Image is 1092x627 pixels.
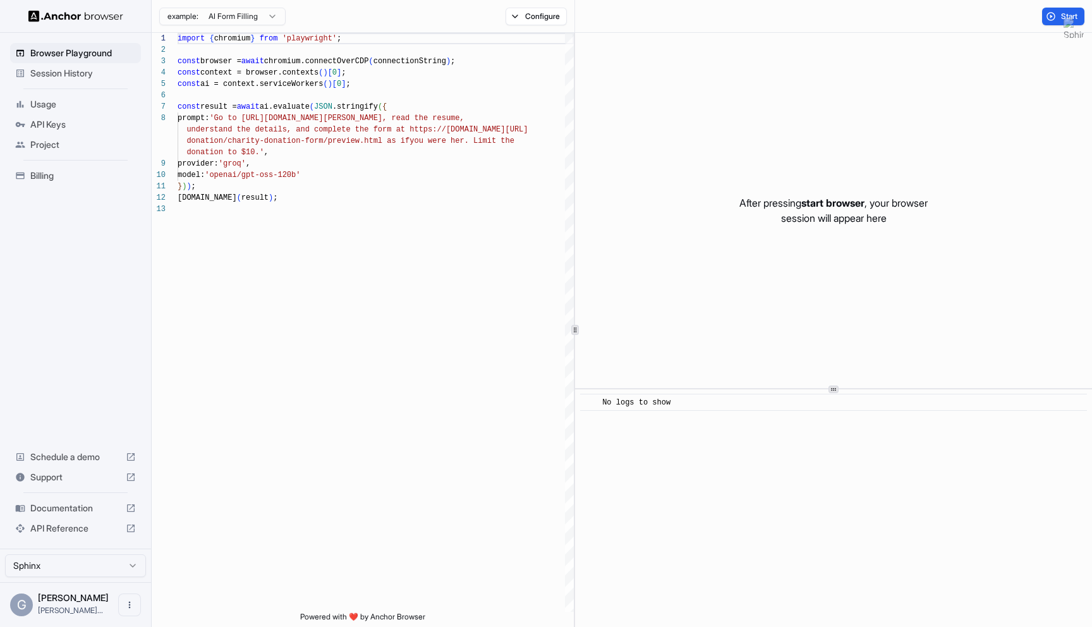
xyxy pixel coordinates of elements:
[739,195,928,226] p: After pressing , your browser session will appear here
[30,451,121,463] span: Schedule a demo
[30,118,136,131] span: API Keys
[586,396,593,409] span: ​
[178,193,237,202] span: [DOMAIN_NAME]
[506,8,567,25] button: Configure
[118,594,141,616] button: Open menu
[152,33,166,44] div: 1
[219,159,246,168] span: 'groq'
[241,57,264,66] span: await
[152,158,166,169] div: 9
[30,522,121,535] span: API Reference
[602,398,670,407] span: No logs to show
[178,171,205,180] span: model:
[10,135,141,155] div: Project
[152,56,166,67] div: 3
[10,498,141,518] div: Documentation
[152,78,166,90] div: 5
[318,68,323,77] span: (
[300,612,425,627] span: Powered with ❤️ by Anchor Browser
[152,204,166,215] div: 13
[152,90,166,101] div: 6
[30,47,136,59] span: Browser Playground
[341,80,346,88] span: ]
[409,137,514,145] span: you were her. Limit the
[260,34,278,43] span: from
[178,182,182,191] span: }
[332,80,337,88] span: [
[10,467,141,487] div: Support
[167,11,198,21] span: example:
[264,148,269,157] span: ,
[378,102,382,111] span: (
[200,57,241,66] span: browser =
[314,102,332,111] span: JSON
[282,34,337,43] span: 'playwright'
[1042,8,1084,25] button: Start
[328,80,332,88] span: )
[205,171,300,180] span: 'openai/gpt-oss-120b'
[273,193,277,202] span: ;
[152,113,166,124] div: 8
[260,102,310,111] span: ai.evaluate
[209,114,400,123] span: 'Go to [URL][DOMAIN_NAME][PERSON_NAME], re
[214,34,251,43] span: chromium
[328,68,332,77] span: [
[209,34,214,43] span: {
[382,102,387,111] span: {
[186,137,409,145] span: donation/charity-donation-form/preview.html as if
[30,169,136,182] span: Billing
[10,63,141,83] div: Session History
[10,518,141,539] div: API Reference
[10,166,141,186] div: Billing
[332,102,378,111] span: .stringify
[341,68,346,77] span: ;
[28,10,123,22] img: Anchor Logo
[191,182,196,191] span: ;
[186,182,191,191] span: )
[30,98,136,111] span: Usage
[337,68,341,77] span: ]
[152,169,166,181] div: 10
[10,114,141,135] div: API Keys
[152,67,166,78] div: 4
[337,34,341,43] span: ;
[200,80,323,88] span: ai = context.serviceWorkers
[152,101,166,113] div: 7
[10,43,141,63] div: Browser Playground
[451,57,455,66] span: ;
[346,80,350,88] span: ;
[414,125,528,134] span: ttps://[DOMAIN_NAME][URL]
[30,471,121,484] span: Support
[200,102,237,111] span: result =
[30,138,136,151] span: Project
[337,80,341,88] span: 0
[373,57,446,66] span: connectionString
[186,125,414,134] span: understand the details, and complete the form at h
[152,181,166,192] div: 11
[10,447,141,467] div: Schedule a demo
[38,592,109,603] span: Gabriel Taboada
[446,57,451,66] span: )
[1061,11,1079,21] span: Start
[323,80,327,88] span: (
[323,68,327,77] span: )
[38,606,103,615] span: gabriel@sphinxhq.com
[30,502,121,514] span: Documentation
[250,34,255,43] span: }
[368,57,373,66] span: (
[200,68,318,77] span: context = browser.contexts
[30,67,136,80] span: Session History
[178,159,219,168] span: provider:
[10,594,33,616] div: G
[178,80,200,88] span: const
[1064,18,1084,38] img: Sphinx
[237,193,241,202] span: (
[310,102,314,111] span: (
[10,94,141,114] div: Usage
[178,114,209,123] span: prompt:
[237,102,260,111] span: await
[269,193,273,202] span: )
[178,102,200,111] span: const
[401,114,464,123] span: ad the resume,
[801,197,864,209] span: start browser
